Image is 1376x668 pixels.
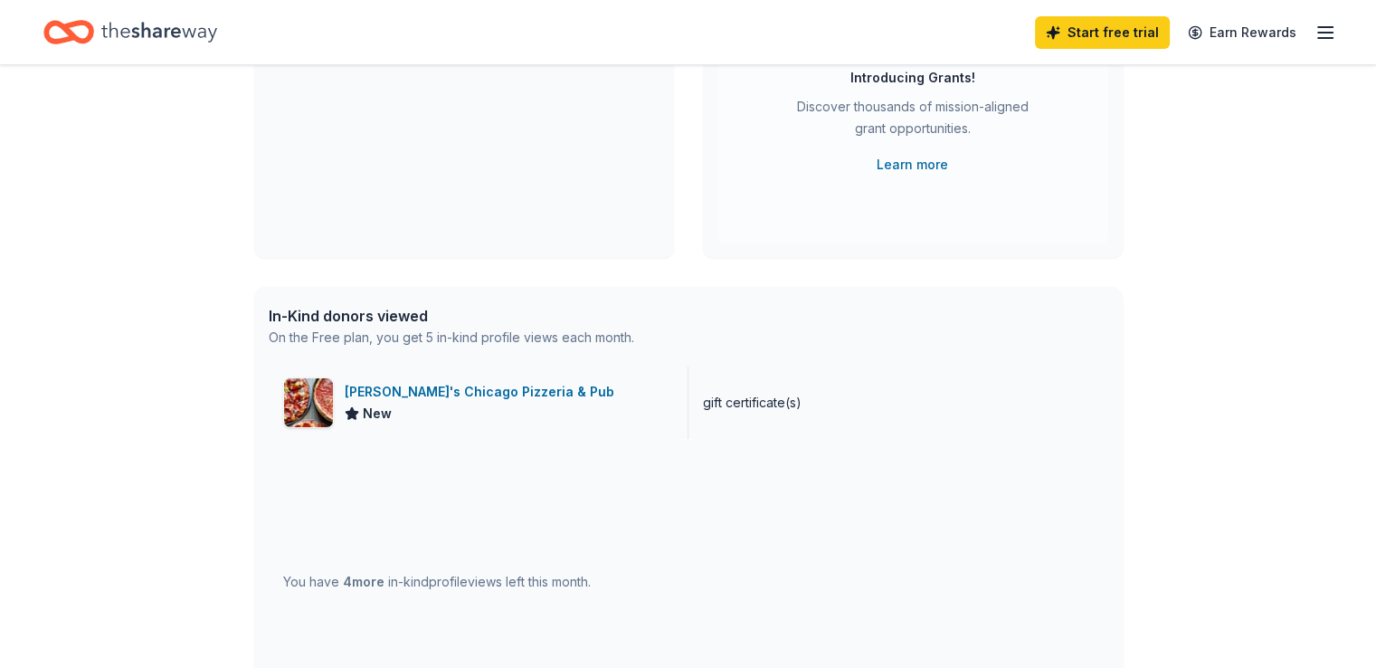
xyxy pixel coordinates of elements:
[43,11,217,53] a: Home
[1035,16,1170,49] a: Start free trial
[269,327,634,348] div: On the Free plan, you get 5 in-kind profile views each month.
[343,574,384,589] span: 4 more
[790,96,1036,147] div: Discover thousands of mission-aligned grant opportunities.
[363,403,392,425] span: New
[850,67,975,89] div: Introducing Grants!
[345,381,622,403] div: [PERSON_NAME]'s Chicago Pizzeria & Pub
[284,378,333,427] img: Image for Georgio's Chicago Pizzeria & Pub
[1177,16,1307,49] a: Earn Rewards
[877,154,948,176] a: Learn more
[283,571,591,593] div: You have in-kind profile views left this month.
[703,392,802,414] div: gift certificate(s)
[269,305,634,327] div: In-Kind donors viewed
